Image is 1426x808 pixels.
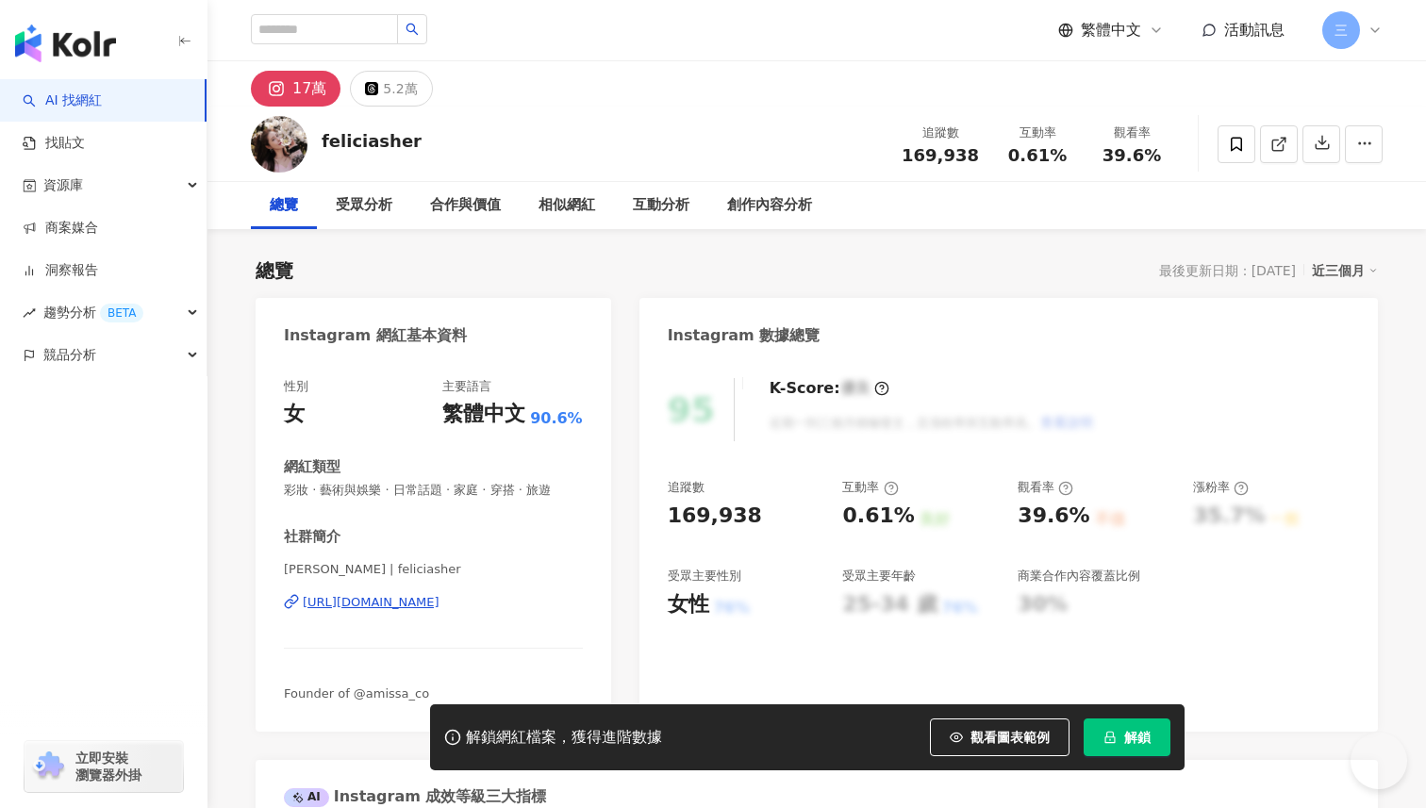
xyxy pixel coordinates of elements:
[668,502,762,531] div: 169,938
[539,194,595,217] div: 相似網紅
[842,568,916,585] div: 受眾主要年齡
[442,378,491,395] div: 主要語言
[842,479,898,496] div: 互動率
[350,71,432,107] button: 5.2萬
[256,257,293,284] div: 總覽
[1002,124,1073,142] div: 互動率
[322,129,422,153] div: feliciasher
[251,116,307,173] img: KOL Avatar
[43,164,83,206] span: 資源庫
[23,219,98,238] a: 商案媒合
[284,786,546,807] div: Instagram 成效等級三大指標
[284,400,305,429] div: 女
[336,194,392,217] div: 受眾分析
[292,75,326,102] div: 17萬
[668,590,709,619] div: 女性
[970,730,1050,745] span: 觀看圖表範例
[23,134,85,153] a: 找貼文
[1018,568,1140,585] div: 商業合作內容覆蓋比例
[284,686,429,701] span: Founder of @amissa_co
[1018,479,1073,496] div: 觀看率
[284,561,583,578] span: [PERSON_NAME] | feliciasher
[1018,502,1089,531] div: 39.6%
[284,482,583,499] span: 彩妝 · 藝術與娛樂 · 日常話題 · 家庭 · 穿搭 · 旅遊
[25,741,183,792] a: chrome extension立即安裝 瀏覽器外掛
[633,194,689,217] div: 互動分析
[383,75,417,102] div: 5.2萬
[15,25,116,62] img: logo
[668,568,741,585] div: 受眾主要性別
[1193,479,1249,496] div: 漲粉率
[1124,730,1151,745] span: 解鎖
[1103,731,1117,744] span: lock
[284,527,340,547] div: 社群簡介
[1224,21,1285,39] span: 活動訊息
[727,194,812,217] div: 創作內容分析
[530,408,583,429] span: 90.6%
[406,23,419,36] span: search
[1081,20,1141,41] span: 繁體中文
[43,291,143,334] span: 趨勢分析
[284,457,340,477] div: 網紅類型
[770,378,889,399] div: K-Score :
[303,594,439,611] div: [URL][DOMAIN_NAME]
[902,145,979,165] span: 169,938
[1103,146,1161,165] span: 39.6%
[23,261,98,280] a: 洞察報告
[842,502,914,531] div: 0.61%
[466,728,662,748] div: 解鎖網紅檔案，獲得進階數據
[1159,263,1296,278] div: 最後更新日期：[DATE]
[23,91,102,110] a: searchAI 找網紅
[1096,124,1168,142] div: 觀看率
[430,194,501,217] div: 合作與價值
[284,594,583,611] a: [URL][DOMAIN_NAME]
[1312,258,1378,283] div: 近三個月
[43,334,96,376] span: 競品分析
[30,751,67,782] img: chrome extension
[1335,20,1348,41] span: 三
[668,479,705,496] div: 追蹤數
[284,788,329,807] div: AI
[1008,146,1067,165] span: 0.61%
[930,718,1069,756] button: 觀看圖表範例
[284,325,467,346] div: Instagram 網紅基本資料
[284,378,308,395] div: 性別
[668,325,821,346] div: Instagram 數據總覽
[100,304,143,322] div: BETA
[902,124,979,142] div: 追蹤數
[75,750,141,783] span: 立即安裝 瀏覽器外掛
[442,400,525,429] div: 繁體中文
[23,306,36,320] span: rise
[1084,718,1170,756] button: 解鎖
[270,194,298,217] div: 總覽
[251,71,340,107] button: 17萬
